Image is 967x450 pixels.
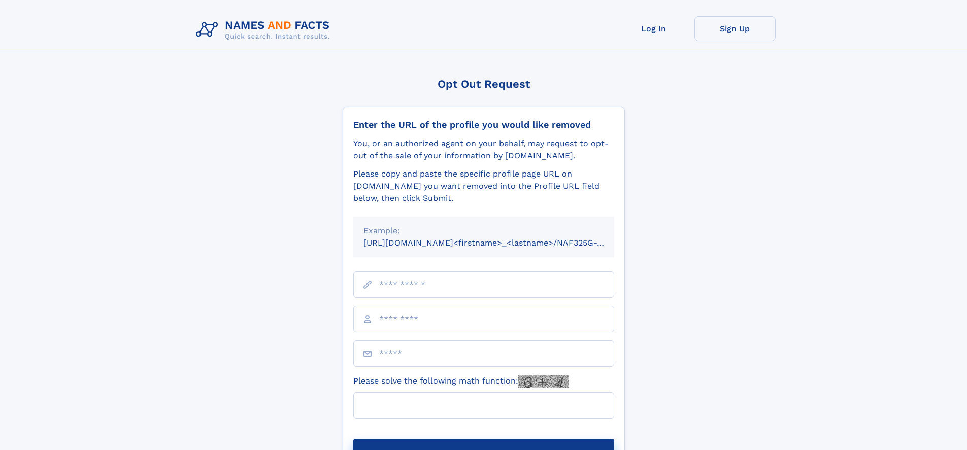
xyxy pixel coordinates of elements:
[192,16,338,44] img: Logo Names and Facts
[353,168,614,204] div: Please copy and paste the specific profile page URL on [DOMAIN_NAME] you want removed into the Pr...
[343,78,625,90] div: Opt Out Request
[363,238,633,248] small: [URL][DOMAIN_NAME]<firstname>_<lastname>/NAF325G-xxxxxxxx
[353,119,614,130] div: Enter the URL of the profile you would like removed
[363,225,604,237] div: Example:
[694,16,776,41] a: Sign Up
[353,137,614,162] div: You, or an authorized agent on your behalf, may request to opt-out of the sale of your informatio...
[353,375,569,388] label: Please solve the following math function:
[613,16,694,41] a: Log In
